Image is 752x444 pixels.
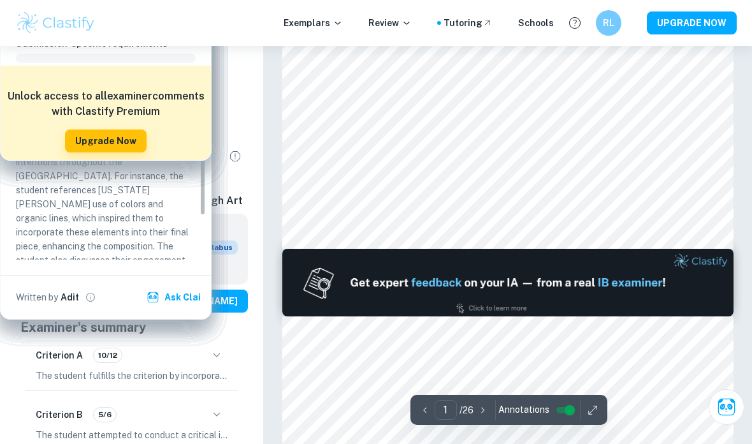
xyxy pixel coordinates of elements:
[518,16,554,30] a: Schools
[459,403,474,417] p: / 26
[444,16,493,30] a: Tutoring
[65,129,147,152] button: Upgrade Now
[7,89,205,119] h6: Unlock access to all examiner comments with Clastify Premium
[282,249,734,316] img: Ad
[144,286,206,309] button: Ask Clai
[36,428,228,442] p: The student attempted to conduct a critical investigation in their portfolio; however, it lacks d...
[222,144,248,169] div: Report issue
[15,10,96,36] img: Clastify logo
[709,389,744,425] button: Ask Clai
[94,409,116,420] span: 5/6
[564,12,586,34] button: Help and Feedback
[498,403,549,417] span: Annotations
[647,11,737,34] button: UPGRADE NOW
[20,318,243,337] h5: Examiner's summary
[94,350,122,361] span: 10/12
[36,408,83,422] h6: Criterion B
[16,290,58,304] p: Written by
[82,288,99,306] button: View full profile
[596,10,621,36] button: RL
[368,16,412,30] p: Review
[36,369,228,383] p: The student fulfills the criterion by incorporating multiple art-making formats from different ca...
[61,290,79,304] h6: Adit
[602,16,616,30] h6: RL
[147,291,159,304] img: clai.svg
[16,127,196,337] p: The student has demonstrated how their investigation impacted their practices and intentions thro...
[284,16,343,30] p: Exemplars
[36,348,83,362] h6: Criterion A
